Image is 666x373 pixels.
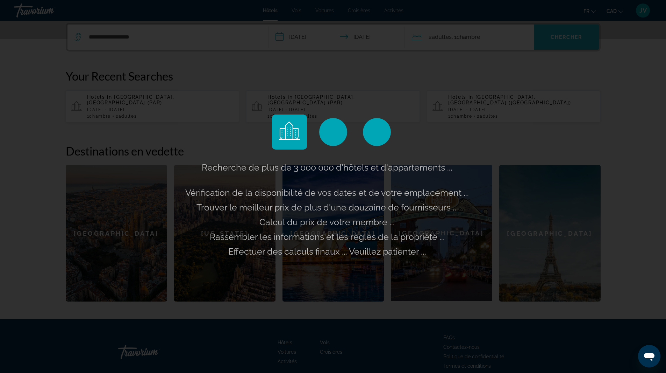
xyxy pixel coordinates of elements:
span: Rassembler les informations et les règles de la propriété ... [210,232,445,242]
span: Effectuer des calculs finaux ... Veuillez patienter ... [228,246,426,257]
span: Recherche de plus de 3 000 000 d'hôtels et d'appartements ... [202,162,452,173]
span: Calcul du prix de votre membre ... [259,217,395,227]
iframe: Bouton de lancement de la fenêtre de messagerie [638,345,660,367]
span: Vérification de la disponibilité de vos dates et de votre emplacement ... [185,187,469,198]
span: Trouver le meilleur prix de plus d'une douzaine de fournisseurs ... [196,202,458,213]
